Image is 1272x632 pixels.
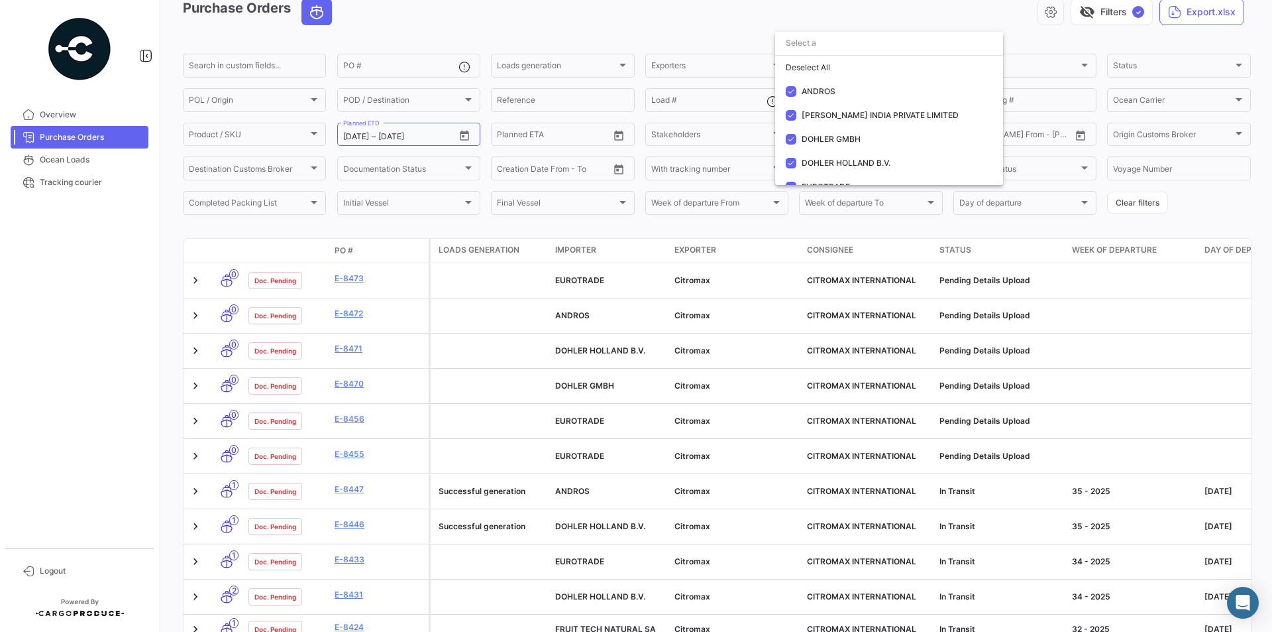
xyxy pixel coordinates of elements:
[802,110,959,120] span: [PERSON_NAME] INDIA PRIVATE LIMITED
[1227,587,1259,619] div: Abrir Intercom Messenger
[802,134,861,144] span: DOHLER GMBH
[802,182,850,192] span: EUROTRADE
[775,56,1003,80] div: Deselect All
[802,86,835,96] span: ANDROS
[775,31,1003,55] input: dropdown search
[802,158,890,168] span: DOHLER HOLLAND B.V.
